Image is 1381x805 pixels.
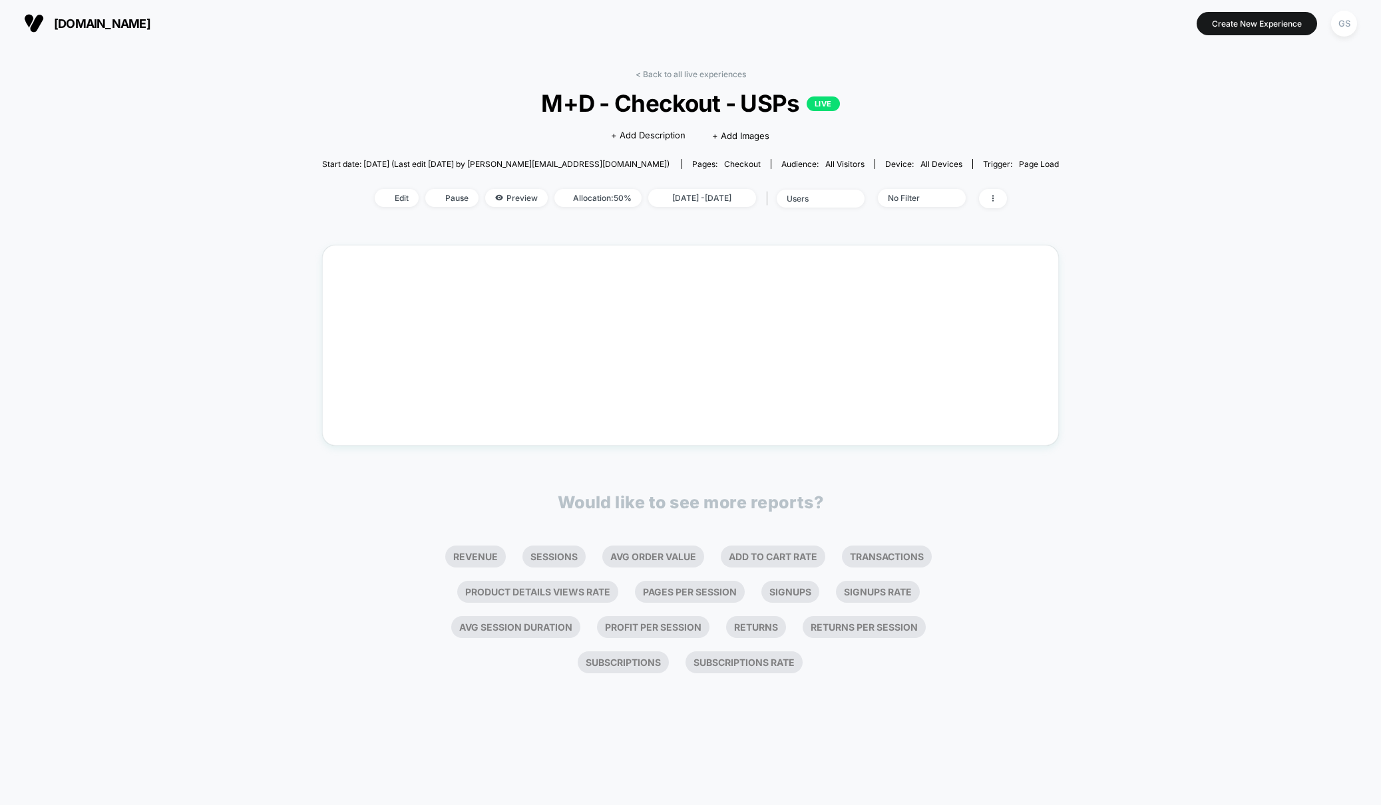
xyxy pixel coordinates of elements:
li: Revenue [445,546,506,567]
li: Pages Per Session [635,581,745,603]
button: GS [1327,10,1361,37]
li: Sessions [522,546,586,567]
li: Returns Per Session [803,616,926,638]
div: Trigger: [983,159,1059,169]
span: checkout [724,159,761,169]
span: M+D - Checkout - USPs [359,89,1022,117]
span: | [763,189,777,208]
li: Subscriptions [578,651,669,673]
button: [DOMAIN_NAME] [20,13,154,34]
span: All Visitors [825,159,865,169]
li: Subscriptions Rate [686,651,803,673]
span: [DOMAIN_NAME] [54,17,150,31]
span: + Add Images [712,130,769,141]
span: [DATE] - [DATE] [648,189,756,207]
li: Profit Per Session [597,616,709,638]
img: Visually logo [24,13,44,33]
p: LIVE [807,96,840,111]
li: Product Details Views Rate [457,581,618,603]
p: Would like to see more reports? [558,492,824,512]
li: Returns [726,616,786,638]
span: + Add Description [611,129,686,142]
a: < Back to all live experiences [636,69,746,79]
span: Start date: [DATE] (Last edit [DATE] by [PERSON_NAME][EMAIL_ADDRESS][DOMAIN_NAME]) [322,159,670,169]
span: Allocation: 50% [554,189,642,207]
span: all devices [920,159,962,169]
div: GS [1331,11,1357,37]
div: users [787,194,840,204]
li: Signups Rate [836,581,920,603]
li: Signups [761,581,819,603]
span: Preview [485,189,548,207]
li: Transactions [842,546,932,567]
span: Page Load [1019,159,1059,169]
li: Add To Cart Rate [721,546,825,567]
span: Edit [375,189,419,207]
div: No Filter [888,193,941,203]
span: Pause [425,189,479,207]
button: Create New Experience [1197,12,1317,35]
li: Avg Session Duration [451,616,580,638]
li: Avg Order Value [602,546,704,567]
div: Audience: [781,159,865,169]
span: Device: [875,159,972,169]
div: Pages: [692,159,761,169]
